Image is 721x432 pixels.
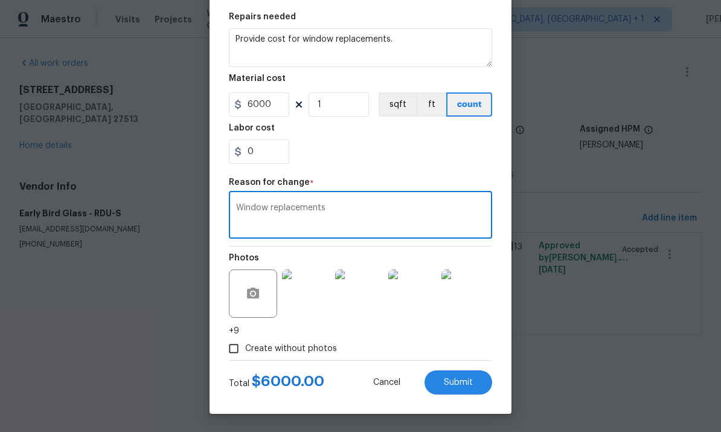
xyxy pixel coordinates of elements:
button: ft [416,92,446,117]
h5: Reason for change [229,178,310,187]
h5: Material cost [229,74,286,83]
span: Create without photos [245,343,337,355]
h5: Labor cost [229,124,275,132]
div: Total [229,375,324,390]
h5: Photos [229,254,259,262]
button: Submit [425,370,492,395]
span: +9 [229,325,239,337]
span: Submit [444,378,473,387]
button: Cancel [354,370,420,395]
button: count [446,92,492,117]
h5: Repairs needed [229,13,296,21]
textarea: Provide cost for window replacements. [229,28,492,67]
button: sqft [379,92,416,117]
textarea: Window replacements [236,204,485,229]
span: Cancel [373,378,400,387]
span: $ 6000.00 [252,374,324,388]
